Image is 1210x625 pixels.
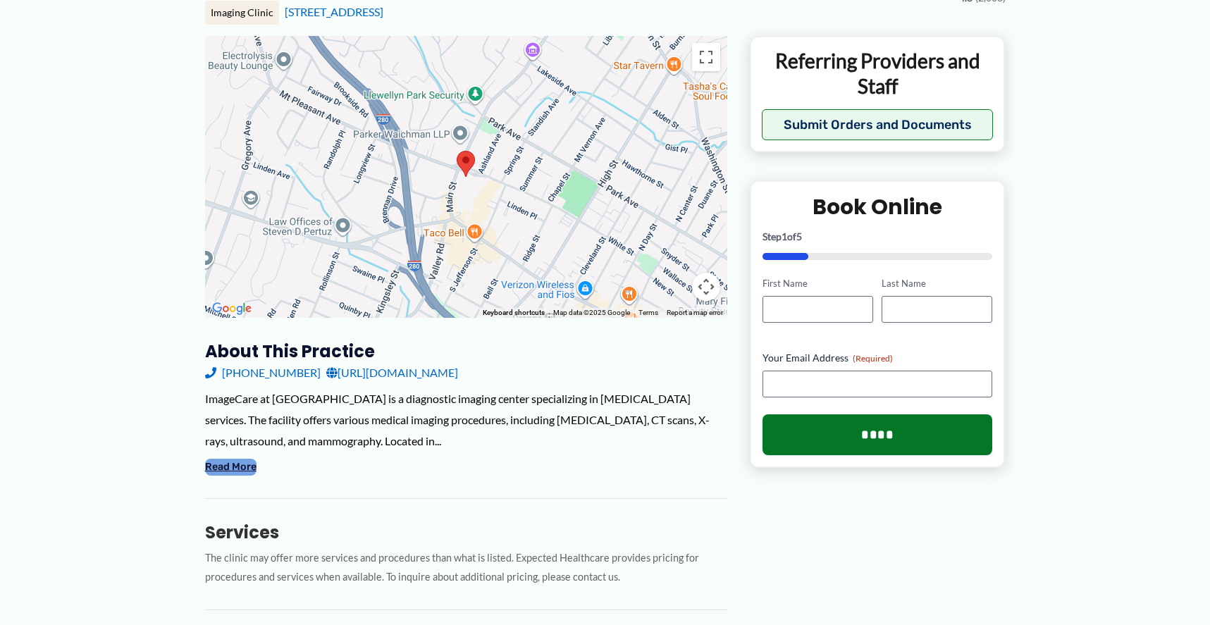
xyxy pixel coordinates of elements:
a: [PHONE_NUMBER] [205,362,321,383]
h3: About this practice [205,340,727,362]
h3: Services [205,521,727,543]
a: Report a map error [667,309,723,316]
p: Step of [763,232,993,242]
span: 1 [782,230,787,242]
div: Imaging Clinic [205,1,279,25]
p: The clinic may offer more services and procedures than what is listed. Expected Healthcare provid... [205,549,727,587]
a: Terms (opens in new tab) [638,309,658,316]
label: Your Email Address [763,351,993,365]
span: 5 [796,230,802,242]
button: Keyboard shortcuts [483,308,545,318]
a: [URL][DOMAIN_NAME] [326,362,458,383]
div: ImageCare at [GEOGRAPHIC_DATA] is a diagnostic imaging center specializing in [MEDICAL_DATA] serv... [205,388,727,451]
button: Read More [205,459,257,476]
button: Map camera controls [692,273,720,301]
h2: Book Online [763,193,993,221]
label: First Name [763,277,873,290]
a: [STREET_ADDRESS] [285,5,383,18]
button: Toggle fullscreen view [692,43,720,71]
span: (Required) [853,353,893,364]
p: Referring Providers and Staff [762,48,994,99]
span: Map data ©2025 Google [553,309,630,316]
label: Last Name [882,277,992,290]
img: Google [209,299,255,318]
button: Submit Orders and Documents [762,109,994,140]
a: Open this area in Google Maps (opens a new window) [209,299,255,318]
